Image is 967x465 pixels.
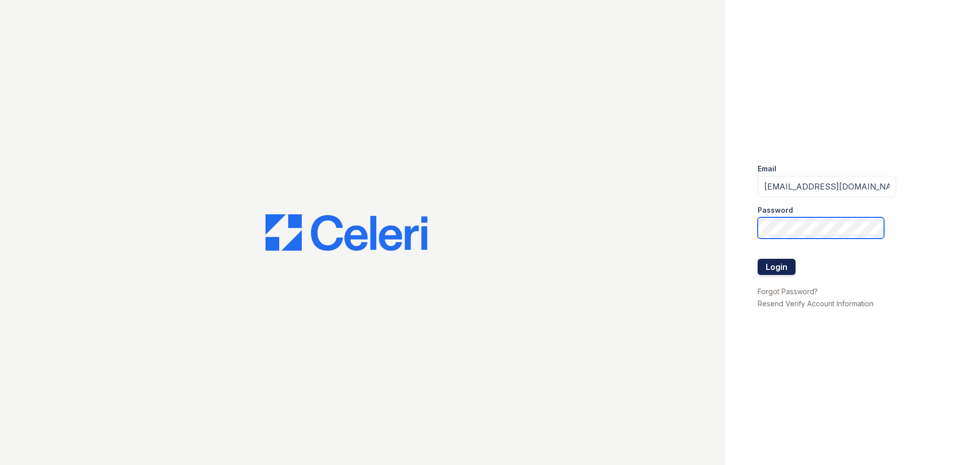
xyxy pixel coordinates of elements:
[758,299,873,308] a: Resend Verify Account Information
[266,214,427,251] img: CE_Logo_Blue-a8612792a0a2168367f1c8372b55b34899dd931a85d93a1a3d3e32e68fde9ad4.png
[758,259,796,275] button: Login
[758,164,776,174] label: Email
[758,287,818,296] a: Forgot Password?
[758,205,793,215] label: Password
